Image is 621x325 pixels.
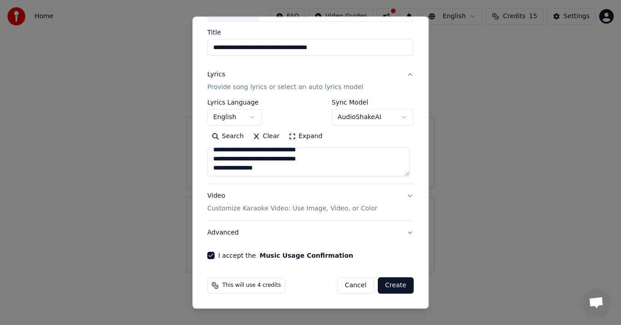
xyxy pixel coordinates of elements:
[207,221,414,245] button: Advanced
[207,130,248,144] button: Search
[207,100,414,184] div: LyricsProvide song lyrics or select an auto lyrics model
[284,130,327,144] button: Expand
[207,205,377,214] p: Customize Karaoke Video: Use Image, Video, or Color
[207,70,225,80] div: Lyrics
[248,130,284,144] button: Clear
[207,100,262,106] label: Lyrics Language
[207,185,414,221] button: VideoCustomize Karaoke Video: Use Image, Video, or Color
[378,278,414,294] button: Create
[260,253,353,259] button: I accept the
[218,253,353,259] label: I accept the
[207,192,377,214] div: Video
[207,83,363,92] p: Provide song lyrics or select an auto lyrics model
[337,278,374,294] button: Cancel
[222,282,281,290] span: This will use 4 credits
[207,30,414,36] label: Title
[332,100,414,106] label: Sync Model
[207,63,414,100] button: LyricsProvide song lyrics or select an auto lyrics model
